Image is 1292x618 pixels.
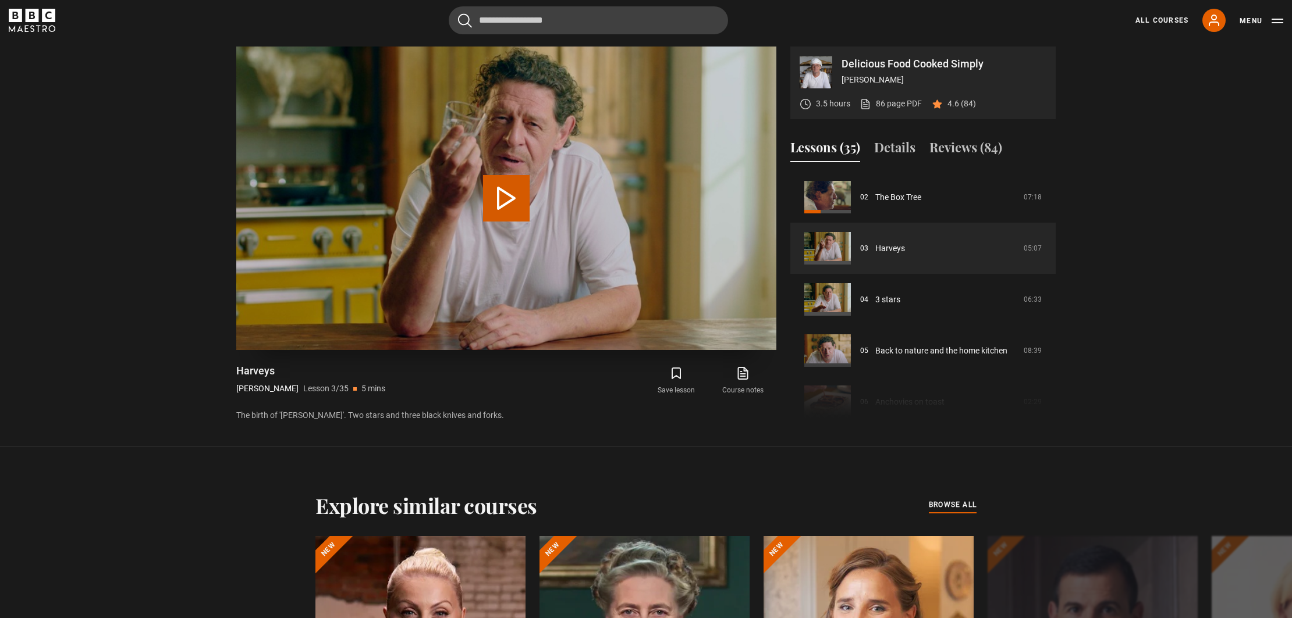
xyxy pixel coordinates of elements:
p: Lesson 3/35 [303,383,349,395]
a: 86 page PDF [860,98,922,110]
button: Play Lesson Harveys [483,175,530,222]
svg: BBC Maestro [9,9,55,32]
button: Lessons (35) [790,138,860,162]
a: 3 stars [875,294,900,306]
p: [PERSON_NAME] [236,383,299,395]
video-js: Video Player [236,47,776,350]
a: All Courses [1135,15,1188,26]
h1: Harveys [236,364,385,378]
a: Back to nature and the home kitchen [875,345,1007,357]
p: 4.6 (84) [947,98,976,110]
p: The birth of '[PERSON_NAME]'. Two stars and three black knives and forks. [236,409,776,421]
button: Reviews (84) [929,138,1002,162]
button: Save lesson [643,364,709,398]
a: The Box Tree [875,191,921,203]
button: Toggle navigation [1240,15,1283,27]
button: Submit the search query [458,13,472,28]
span: browse all [929,499,977,510]
p: 3.5 hours [816,98,850,110]
h2: Explore similar courses [315,493,537,517]
button: Details [874,138,915,162]
a: Course notes [710,364,776,398]
a: Harveys [875,242,905,255]
p: 5 mins [361,383,385,395]
input: Search [449,6,728,34]
a: browse all [929,499,977,512]
p: Delicious Food Cooked Simply [842,59,1046,69]
p: [PERSON_NAME] [842,74,1046,86]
